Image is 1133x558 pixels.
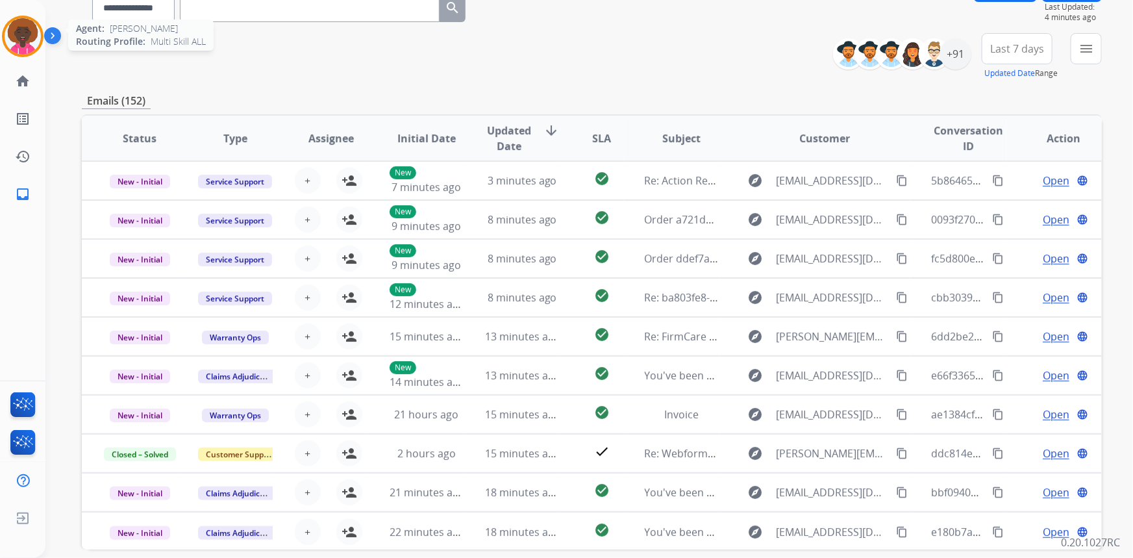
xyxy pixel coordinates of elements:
[390,244,416,257] p: New
[485,329,560,344] span: 13 minutes ago
[992,370,1004,381] mat-icon: content_copy
[202,409,269,422] span: Warranty Ops
[390,375,465,389] span: 14 minutes ago
[992,448,1004,459] mat-icon: content_copy
[305,446,310,461] span: +
[308,131,354,146] span: Assignee
[992,409,1004,420] mat-icon: content_copy
[594,171,610,186] mat-icon: check_circle
[1078,41,1094,57] mat-icon: menu
[485,368,560,383] span: 13 minutes ago
[1006,116,1102,161] th: Action
[342,251,357,266] mat-icon: person_add
[223,131,247,146] span: Type
[594,444,610,459] mat-icon: check
[940,38,971,70] div: +91
[1043,446,1069,461] span: Open
[76,35,145,48] span: Routing Profile:
[896,526,908,538] mat-icon: content_copy
[305,290,310,305] span: +
[992,487,1004,498] mat-icon: content_copy
[777,290,890,305] span: [EMAIL_ADDRESS][DOMAIN_NAME]
[931,123,1005,154] span: Conversation ID
[342,212,357,227] mat-icon: person_add
[931,329,1127,344] span: 6dd2be23-3dae-4399-b4f4-ce24d4f08a1f
[931,407,1125,422] span: ae1384cf-04f8-4b21-842c-ac9934e3d943
[394,407,458,422] span: 21 hours ago
[896,292,908,303] mat-icon: content_copy
[1077,409,1088,420] mat-icon: language
[198,214,272,227] span: Service Support
[1077,175,1088,186] mat-icon: language
[1077,487,1088,498] mat-icon: language
[1077,253,1088,264] mat-icon: language
[342,290,357,305] mat-icon: person_add
[390,525,465,539] span: 22 minutes ago
[931,368,1126,383] span: e66f3365-0dfc-49c9-b8c5-5a874c34a3bd
[110,253,170,266] span: New - Initial
[342,524,357,540] mat-icon: person_add
[594,405,610,420] mat-icon: check_circle
[390,205,416,218] p: New
[485,407,560,422] span: 15 minutes ago
[305,329,310,344] span: +
[305,407,310,422] span: +
[896,487,908,498] mat-icon: content_copy
[645,368,1049,383] span: You've been assigned a new service order: 5cf34217-256c-461e-a1e6-fc52463d25d4
[992,175,1004,186] mat-icon: content_copy
[198,487,287,500] span: Claims Adjudication
[748,251,764,266] mat-icon: explore
[777,524,890,540] span: [EMAIL_ADDRESS][DOMAIN_NAME]
[592,131,611,146] span: SLA
[896,214,908,225] mat-icon: content_copy
[295,207,321,233] button: +
[295,323,321,349] button: +
[390,361,416,374] p: New
[198,175,272,188] span: Service Support
[295,362,321,388] button: +
[1043,290,1069,305] span: Open
[1077,292,1088,303] mat-icon: language
[748,524,764,540] mat-icon: explore
[198,292,272,305] span: Service Support
[198,526,287,540] span: Claims Adjudication
[984,68,1058,79] span: Range
[390,329,465,344] span: 15 minutes ago
[1043,524,1069,540] span: Open
[342,368,357,383] mat-icon: person_add
[202,331,269,344] span: Warranty Ops
[1077,331,1088,342] mat-icon: language
[485,525,560,539] span: 18 minutes ago
[645,525,1050,539] span: You've been assigned a new service order: 47e0246e-ae22-45e7-9d6f-33d5215cef3e
[110,292,170,305] span: New - Initial
[1043,407,1069,422] span: Open
[1077,214,1088,225] mat-icon: language
[543,123,559,138] mat-icon: arrow_downward
[896,253,908,264] mat-icon: content_copy
[594,210,610,225] mat-icon: check_circle
[931,525,1133,539] span: e180b7a4-0486-48c8-b6ad-b41b2ec96ee8
[594,483,610,498] mat-icon: check_circle
[110,409,170,422] span: New - Initial
[82,93,151,109] p: Emails (152)
[342,485,357,500] mat-icon: person_add
[305,173,310,188] span: +
[15,111,31,127] mat-icon: list_alt
[110,526,170,540] span: New - Initial
[777,329,890,344] span: [PERSON_NAME][EMAIL_ADDRESS][PERSON_NAME][DOMAIN_NAME]
[748,173,764,188] mat-icon: explore
[488,251,557,266] span: 8 minutes ago
[123,131,156,146] span: Status
[664,407,699,422] span: Invoice
[488,290,557,305] span: 8 minutes ago
[594,366,610,381] mat-icon: check_circle
[15,149,31,164] mat-icon: history
[488,173,557,188] span: 3 minutes ago
[198,370,287,383] span: Claims Adjudication
[645,485,1051,500] span: You've been assigned a new service order: 6a7dc0f1-50a0-436e-b1a6-26b37cb6f198
[110,214,170,227] span: New - Initial
[800,131,851,146] span: Customer
[777,407,890,422] span: [EMAIL_ADDRESS][DOMAIN_NAME]
[984,68,1035,79] button: Updated Date
[110,331,170,344] span: New - Initial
